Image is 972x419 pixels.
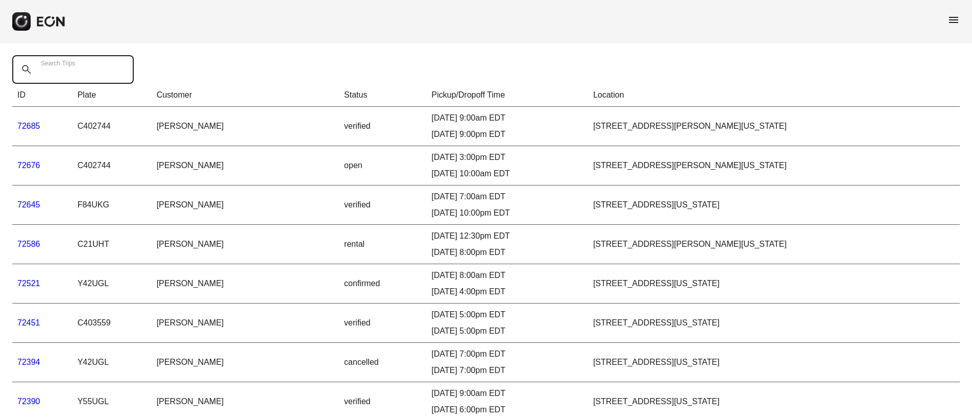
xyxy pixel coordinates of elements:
[426,84,588,107] th: Pickup/Dropoff Time
[431,404,583,416] div: [DATE] 6:00pm EDT
[72,84,152,107] th: Plate
[17,122,40,130] a: 72685
[431,348,583,360] div: [DATE] 7:00pm EDT
[339,304,426,343] td: verified
[72,225,152,264] td: C21UHT
[588,84,960,107] th: Location
[17,240,40,248] a: 72586
[431,230,583,242] div: [DATE] 12:30pm EDT
[152,84,339,107] th: Customer
[12,84,72,107] th: ID
[431,207,583,219] div: [DATE] 10:00pm EDT
[152,343,339,382] td: [PERSON_NAME]
[72,343,152,382] td: Y42UGL
[152,264,339,304] td: [PERSON_NAME]
[152,304,339,343] td: [PERSON_NAME]
[339,343,426,382] td: cancelled
[17,200,40,209] a: 72645
[431,191,583,203] div: [DATE] 7:00am EDT
[431,309,583,321] div: [DATE] 5:00pm EDT
[339,225,426,264] td: rental
[152,146,339,185] td: [PERSON_NAME]
[947,14,960,26] span: menu
[72,146,152,185] td: C402744
[431,387,583,400] div: [DATE] 9:00am EDT
[339,264,426,304] td: confirmed
[152,225,339,264] td: [PERSON_NAME]
[17,279,40,288] a: 72521
[588,264,960,304] td: [STREET_ADDRESS][US_STATE]
[431,246,583,259] div: [DATE] 8:00pm EDT
[152,185,339,225] td: [PERSON_NAME]
[431,128,583,141] div: [DATE] 9:00pm EDT
[17,397,40,406] a: 72390
[588,185,960,225] td: [STREET_ADDRESS][US_STATE]
[41,59,75,67] label: Search Trips
[431,168,583,180] div: [DATE] 10:00am EDT
[431,269,583,282] div: [DATE] 8:00am EDT
[17,318,40,327] a: 72451
[339,185,426,225] td: verified
[17,161,40,170] a: 72676
[72,185,152,225] td: F84UKG
[431,364,583,377] div: [DATE] 7:00pm EDT
[431,112,583,124] div: [DATE] 9:00am EDT
[588,343,960,382] td: [STREET_ADDRESS][US_STATE]
[17,358,40,366] a: 72394
[588,146,960,185] td: [STREET_ADDRESS][PERSON_NAME][US_STATE]
[588,225,960,264] td: [STREET_ADDRESS][PERSON_NAME][US_STATE]
[431,286,583,298] div: [DATE] 4:00pm EDT
[72,264,152,304] td: Y42UGL
[72,107,152,146] td: C402744
[588,304,960,343] td: [STREET_ADDRESS][US_STATE]
[152,107,339,146] td: [PERSON_NAME]
[339,84,426,107] th: Status
[431,325,583,337] div: [DATE] 5:00pm EDT
[339,107,426,146] td: verified
[339,146,426,185] td: open
[431,151,583,164] div: [DATE] 3:00pm EDT
[588,107,960,146] td: [STREET_ADDRESS][PERSON_NAME][US_STATE]
[72,304,152,343] td: C403559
